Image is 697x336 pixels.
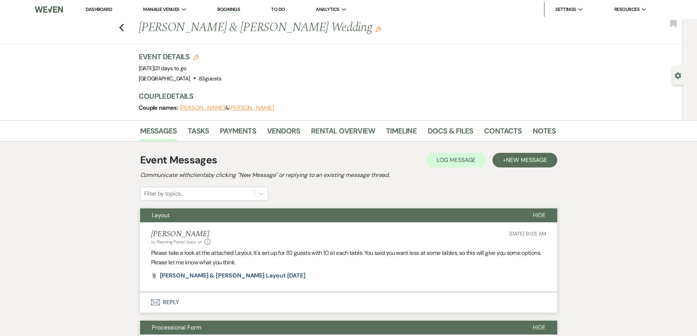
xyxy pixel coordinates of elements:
span: New Message [506,156,547,164]
a: Bookings [217,6,240,13]
span: Hide [533,324,546,331]
button: Hide [521,321,557,335]
div: Filter by topics... [144,189,183,198]
span: Analytics [316,6,339,13]
span: [PERSON_NAME] & [PERSON_NAME] Layout [DATE] [160,272,306,279]
span: | [154,65,187,72]
span: [GEOGRAPHIC_DATA] [139,75,190,82]
img: Weven Logo [35,2,63,17]
a: Vendors [267,125,300,141]
a: [PERSON_NAME] & [PERSON_NAME] Layout [DATE] [160,273,306,279]
button: Hide [521,208,557,222]
span: Processional Form [152,324,201,331]
span: & [180,104,274,112]
button: Layout [140,208,521,222]
span: [DATE] 9:05 AM [509,230,546,237]
h3: Couple Details [139,91,548,101]
button: Open lead details [675,72,681,79]
a: Docs & Files [428,125,473,141]
span: to: Planning Portal Users [151,239,196,245]
h1: [PERSON_NAME] & [PERSON_NAME] Wedding [139,19,466,37]
button: Log Message [426,153,486,167]
span: Settings [555,6,576,13]
button: Edit [375,26,381,32]
a: To Do [271,6,285,12]
a: Rental Overview [311,125,375,141]
a: Timeline [386,125,417,141]
a: Notes [533,125,556,141]
span: 83 guests [199,75,221,82]
p: Please take a look at the attached Layout. It's set up for 92 guests with 10 at each table. You s... [151,248,546,267]
span: Log Message [436,156,476,164]
a: Dashboard [86,6,112,12]
span: 21 days to go [155,65,187,72]
span: [DATE] [139,65,187,72]
span: Couple names: [139,104,180,112]
span: Layout [152,211,170,219]
h1: Event Messages [140,152,217,168]
button: [PERSON_NAME] [229,105,274,111]
h5: [PERSON_NAME] [151,230,211,239]
button: [PERSON_NAME] [180,105,225,111]
a: Tasks [188,125,209,141]
a: Messages [140,125,177,141]
span: Resources [614,6,640,13]
h2: Communicate with clients by clicking "New Message" or replying to an existing message thread. [140,171,557,180]
span: Manage Venues [143,6,179,13]
button: Reply [140,292,557,313]
button: +New Message [492,153,557,167]
button: to: Planning Portal Users [151,239,203,245]
button: Processional Form [140,321,521,335]
span: Hide [533,211,546,219]
a: Contacts [484,125,522,141]
h3: Event Details [139,52,221,62]
a: Payments [220,125,256,141]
